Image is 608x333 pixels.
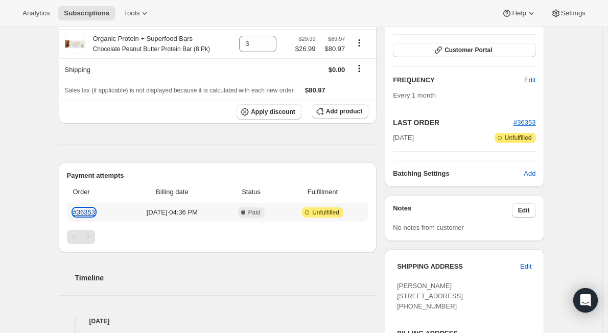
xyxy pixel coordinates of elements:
[393,133,414,143] span: [DATE]
[393,117,513,128] h2: LAST ORDER
[518,72,542,88] button: Edit
[85,34,210,54] div: Organic Protein + Superfood Bars
[524,169,535,179] span: Add
[237,104,301,120] button: Apply discount
[59,316,377,326] h4: [DATE]
[125,207,219,218] span: [DATE] · 04:36 PM
[513,118,535,126] a: #36353
[67,181,122,203] th: Order
[514,258,537,275] button: Edit
[75,273,377,283] h2: Timeline
[561,9,586,17] span: Settings
[22,9,50,17] span: Analytics
[328,36,345,42] small: $89.97
[59,58,231,81] th: Shipping
[329,66,345,74] span: $0.00
[118,6,156,20] button: Tools
[445,46,492,54] span: Customer Portal
[512,203,536,218] button: Edit
[305,86,325,94] span: $80.97
[393,224,464,231] span: No notes from customer
[524,75,535,85] span: Edit
[496,6,542,20] button: Help
[93,45,210,53] small: Chocolate Peanut Butter Protein Bar (8 Pk)
[393,43,535,57] button: Customer Portal
[58,6,115,20] button: Subscriptions
[64,9,109,17] span: Subscriptions
[295,44,316,54] span: $26.99
[505,134,532,142] span: Unfulfilled
[545,6,592,20] button: Settings
[251,108,295,116] span: Apply discount
[393,91,436,99] span: Every 1 month
[513,117,535,128] button: #36353
[312,104,368,118] button: Add product
[225,187,276,197] span: Status
[326,107,362,115] span: Add product
[248,208,261,217] span: Paid
[520,261,531,272] span: Edit
[573,288,598,313] div: Open Intercom Messenger
[65,87,295,94] span: Sales tax (if applicable) is not displayed because it is calculated with each new order.
[73,208,95,216] a: #36353
[312,208,339,217] span: Unfulfilled
[351,37,367,49] button: Product actions
[298,36,315,42] small: $29.99
[518,165,542,182] button: Add
[283,187,362,197] span: Fulfillment
[125,187,219,197] span: Billing date
[67,171,369,181] h2: Payment attempts
[16,6,56,20] button: Analytics
[67,230,369,244] nav: Pagination
[397,261,520,272] h3: SHIPPING ADDRESS
[351,63,367,74] button: Shipping actions
[393,203,512,218] h3: Notes
[393,75,524,85] h2: FREQUENCY
[322,44,345,54] span: $80.97
[124,9,139,17] span: Tools
[512,9,526,17] span: Help
[393,169,524,179] h6: Batching Settings
[397,282,463,310] span: [PERSON_NAME] [STREET_ADDRESS] [PHONE_NUMBER]
[518,206,530,215] span: Edit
